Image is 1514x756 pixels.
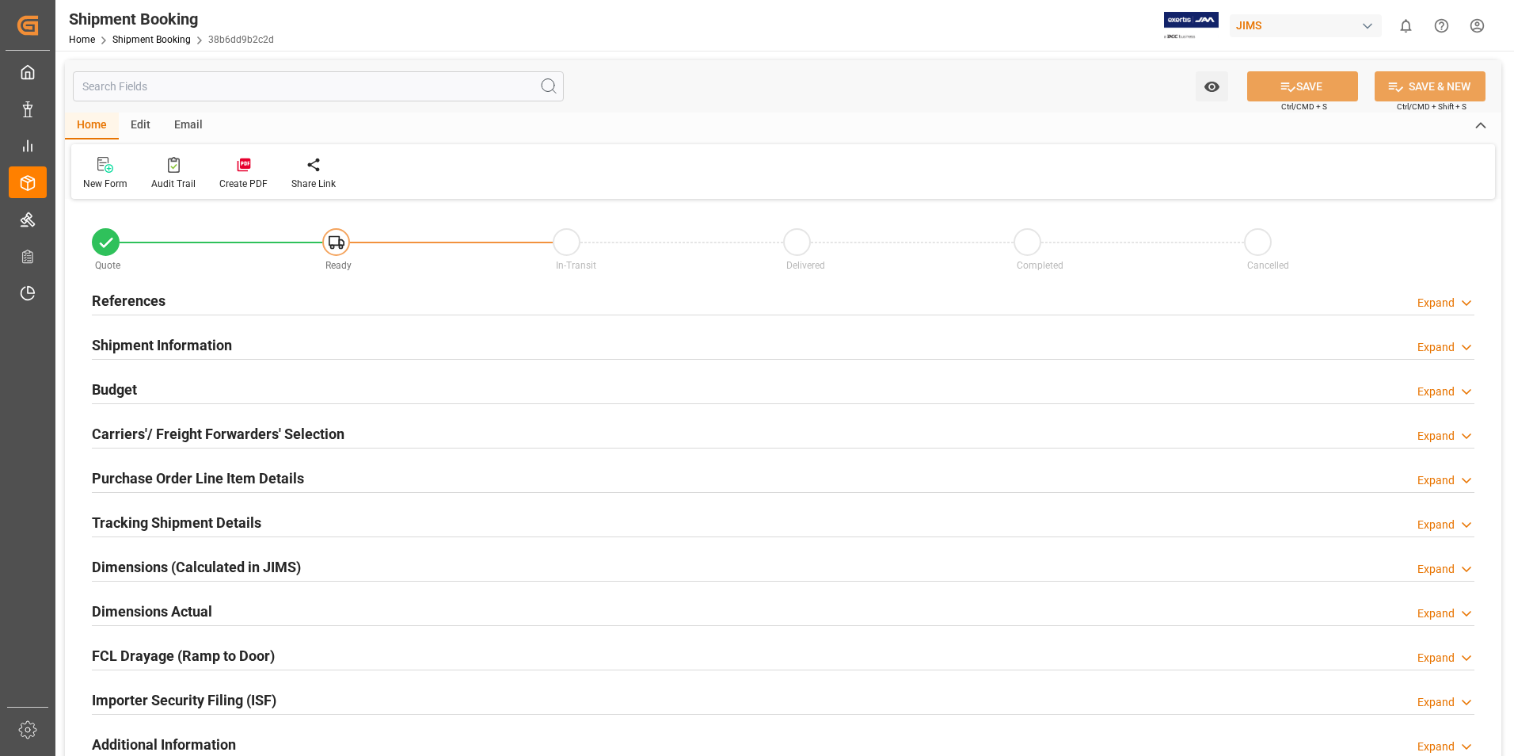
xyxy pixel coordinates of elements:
div: Expand [1417,472,1455,489]
h2: Budget [92,379,137,400]
button: JIMS [1230,10,1388,40]
h2: Importer Security Filing (ISF) [92,689,276,711]
button: SAVE & NEW [1375,71,1485,101]
h2: Dimensions (Calculated in JIMS) [92,556,301,578]
div: Expand [1417,650,1455,666]
div: Audit Trail [151,177,196,191]
img: Exertis%20JAM%20-%20Email%20Logo.jpg_1722504956.jpg [1164,12,1219,40]
div: Expand [1417,295,1455,311]
span: Ready [325,260,352,271]
button: open menu [1196,71,1228,101]
h2: References [92,290,165,311]
div: Expand [1417,517,1455,533]
div: Expand [1417,428,1455,445]
a: Home [69,34,95,45]
span: Ctrl/CMD + Shift + S [1397,101,1466,113]
div: Shipment Booking [69,7,274,31]
div: New Form [83,177,127,191]
div: Email [162,113,215,139]
div: Expand [1417,384,1455,400]
button: show 0 new notifications [1388,8,1424,44]
div: Expand [1417,339,1455,356]
div: Home [65,113,119,139]
div: Expand [1417,605,1455,622]
h2: Tracking Shipment Details [92,512,261,533]
h2: Additional Information [92,734,236,755]
span: Quote [95,260,120,271]
a: Shipment Booking [112,34,191,45]
div: Edit [119,113,162,139]
span: In-Transit [556,260,596,271]
input: Search Fields [73,71,564,101]
span: Cancelled [1247,260,1289,271]
span: Delivered [786,260,825,271]
div: Expand [1417,739,1455,755]
h2: Purchase Order Line Item Details [92,468,304,489]
div: Expand [1417,561,1455,578]
span: Completed [1017,260,1063,271]
h2: FCL Drayage (Ramp to Door) [92,645,275,666]
div: Create PDF [219,177,268,191]
h2: Dimensions Actual [92,601,212,622]
div: Expand [1417,694,1455,711]
h2: Shipment Information [92,334,232,356]
button: Help Center [1424,8,1459,44]
button: SAVE [1247,71,1358,101]
h2: Carriers'/ Freight Forwarders' Selection [92,423,344,445]
span: Ctrl/CMD + S [1281,101,1327,113]
div: JIMS [1230,14,1382,37]
div: Share Link [291,177,336,191]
